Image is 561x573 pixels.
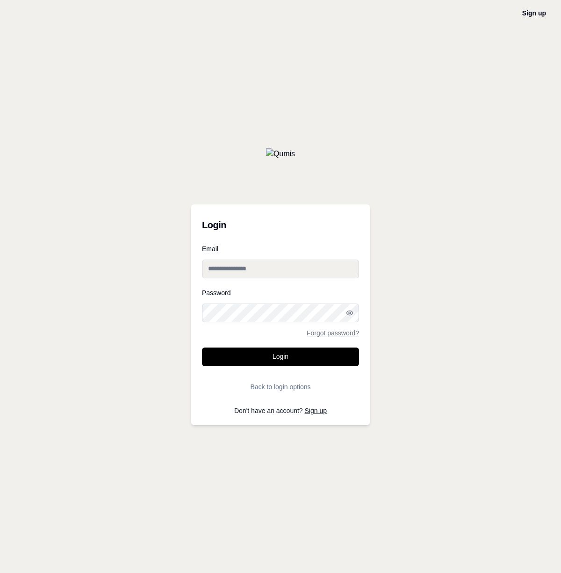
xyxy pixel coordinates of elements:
a: Sign up [305,407,327,414]
img: Qumis [266,148,295,160]
label: Password [202,290,359,296]
label: Email [202,246,359,252]
h3: Login [202,216,359,234]
button: Back to login options [202,377,359,396]
p: Don't have an account? [202,407,359,414]
a: Sign up [522,9,546,17]
a: Forgot password? [307,330,359,336]
button: Login [202,348,359,366]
